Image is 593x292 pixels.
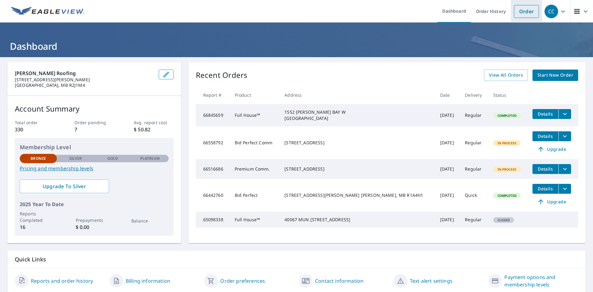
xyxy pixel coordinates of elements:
[284,109,430,121] div: 1552 [PERSON_NAME] BAY W [GEOGRAPHIC_DATA]
[76,217,113,223] p: Prepayments
[558,131,571,141] button: filesDropdownBtn-66558792
[284,217,430,223] div: 40067 MUN [STREET_ADDRESS]
[196,104,230,126] td: 66845659
[532,164,558,174] button: detailsBtn-66516686
[126,277,170,285] a: Billing information
[230,86,280,104] th: Product
[15,119,54,126] p: Total order
[230,159,280,179] td: Premium Comm.
[284,140,430,146] div: [STREET_ADDRESS]
[532,197,571,207] a: Upgrade
[514,5,539,18] a: Order
[69,156,82,161] p: Silver
[536,133,555,139] span: Details
[230,212,280,228] td: Full House™
[558,184,571,194] button: filesDropdownBtn-66442760
[488,86,528,104] th: Status
[31,156,46,161] p: Bronze
[74,126,114,133] p: 7
[280,86,435,104] th: Address
[230,179,280,212] td: Bid Perfect
[536,146,567,153] span: Upgrade
[494,218,514,222] span: Closed
[460,212,488,228] td: Regular
[494,113,520,118] span: Completed
[536,198,567,205] span: Upgrade
[196,212,230,228] td: 65098338
[131,218,168,224] p: Balance
[230,104,280,126] td: Full House™
[196,70,248,81] p: Recent Orders
[20,143,169,151] p: Membership Level
[107,156,118,161] p: Gold
[230,126,280,159] td: Bid Perfect Comm
[435,179,460,212] td: [DATE]
[7,40,586,53] h1: Dashboard
[196,86,230,104] th: Report #
[410,277,452,285] a: Text alert settings
[435,86,460,104] th: Date
[489,71,523,79] span: View All Orders
[15,126,54,133] p: 330
[134,119,173,126] p: Avg. report cost
[536,166,555,172] span: Details
[315,277,364,285] a: Contact information
[460,159,488,179] td: Regular
[532,109,558,119] button: detailsBtn-66845659
[435,212,460,228] td: [DATE]
[11,7,84,16] img: EV Logo
[25,183,104,190] span: Upgrade To Silver
[284,166,430,172] div: [STREET_ADDRESS]
[196,179,230,212] td: 66442760
[532,70,578,81] a: Start New Order
[15,103,174,114] p: Account Summary
[31,277,93,285] a: Reports and order history
[532,131,558,141] button: detailsBtn-66558792
[484,70,528,81] a: View All Orders
[435,126,460,159] td: [DATE]
[545,5,558,18] div: CC
[460,86,488,104] th: Delivery
[20,223,57,231] p: 16
[435,159,460,179] td: [DATE]
[20,180,109,193] a: Upgrade To Silver
[532,184,558,194] button: detailsBtn-66442760
[15,256,578,263] p: Quick Links
[504,273,578,288] a: Payment options and membership levels
[536,186,555,192] span: Details
[435,104,460,126] td: [DATE]
[460,126,488,159] td: Regular
[15,77,154,83] p: [STREET_ADDRESS][PERSON_NAME]
[196,159,230,179] td: 66516686
[76,223,113,231] p: $ 0.00
[494,141,520,145] span: In Process
[140,156,160,161] p: Platinum
[220,277,265,285] a: Order preferences
[532,144,571,154] a: Upgrade
[537,71,573,79] span: Start New Order
[15,83,154,88] p: [GEOGRAPHIC_DATA], MB R2J1M4
[20,201,169,208] p: 2025 Year To Date
[15,70,154,77] p: [PERSON_NAME] Roofing
[460,179,488,212] td: Quick
[196,126,230,159] td: 66558792
[134,126,173,133] p: $ 50.82
[284,192,430,198] div: [STREET_ADDRESS][PERSON_NAME] [PERSON_NAME], MB R1A4H1
[494,167,520,171] span: In Process
[494,193,520,198] span: Completed
[536,111,555,117] span: Details
[20,165,169,172] a: Pricing and membership levels
[558,109,571,119] button: filesDropdownBtn-66845659
[460,104,488,126] td: Regular
[558,164,571,174] button: filesDropdownBtn-66516686
[20,210,57,223] p: Reports Completed
[74,119,114,126] p: Order pending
